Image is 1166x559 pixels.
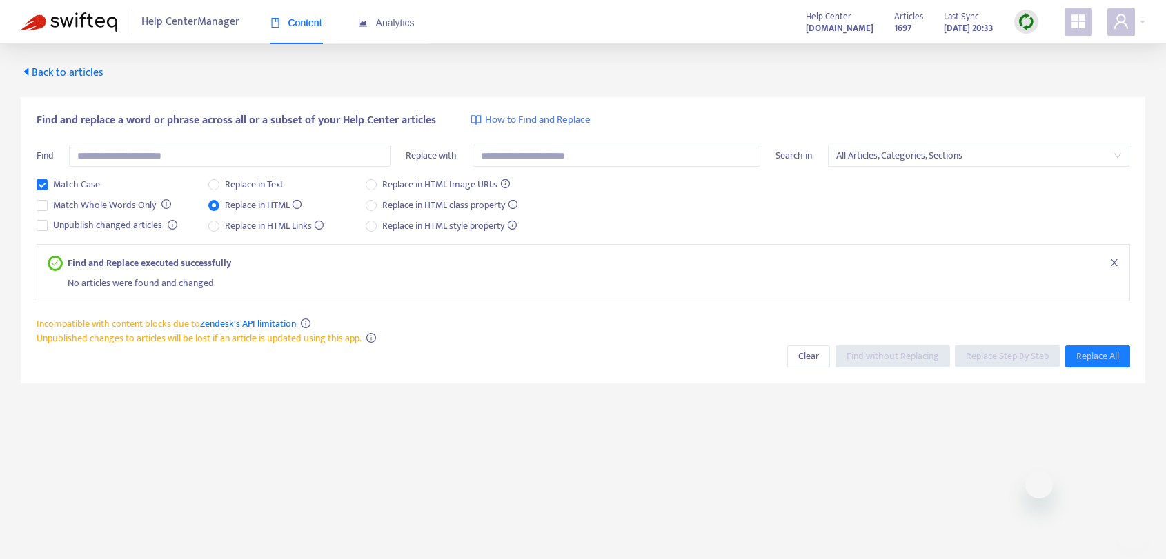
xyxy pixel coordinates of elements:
[775,148,812,163] span: Search in
[48,177,106,192] span: Match Case
[270,17,322,28] span: Content
[806,21,873,36] strong: [DOMAIN_NAME]
[219,198,308,213] span: Replace in HTML
[301,318,310,328] span: info-circle
[1109,258,1119,267] span: close
[798,349,819,364] span: Clear
[68,256,231,270] strong: Find and Replace executed successfully
[894,21,911,36] strong: 1697
[471,114,482,125] img: image-link
[200,316,296,332] a: Zendesk's API limitation
[787,345,830,367] button: Clear
[1070,13,1087,30] span: appstore
[161,199,171,209] span: info-circle
[406,148,457,163] span: Replace with
[37,330,362,346] span: Unpublished changes to articles will be lost if an article is updated using this app.
[1018,13,1035,30] img: sync.dc5367851b00ba804db3.png
[37,148,54,163] span: Find
[37,316,296,332] span: Incompatible with content blocks due to
[21,12,117,32] img: Swifteq
[836,145,1122,166] span: All Articles, Categories, Sections
[21,66,32,77] span: caret-left
[485,112,591,128] span: How to Find and Replace
[68,270,1119,290] div: No articles were found and changed
[377,218,522,234] span: Replace in HTML style property
[377,177,515,192] span: Replace in HTML Image URLs
[358,17,415,28] span: Analytics
[806,20,873,36] a: [DOMAIN_NAME]
[944,21,994,36] strong: [DATE] 20:33
[1065,345,1130,367] button: Replace All
[21,63,103,82] span: Back to articles
[894,9,923,24] span: Articles
[1113,13,1129,30] span: user
[377,198,523,213] span: Replace in HTML class property
[141,9,239,35] span: Help Center Manager
[1111,504,1155,548] iframe: Button to launch messaging window
[168,220,177,230] span: info-circle
[37,112,436,129] span: Find and replace a word or phrase across all or a subset of your Help Center articles
[1025,471,1053,498] iframe: Close message
[806,9,851,24] span: Help Center
[51,259,59,267] span: check
[219,177,289,192] span: Replace in Text
[836,345,950,367] button: Find without Replacing
[48,218,168,233] span: Unpublish changed articles
[358,18,368,28] span: area-chart
[944,9,979,24] span: Last Sync
[366,333,376,343] span: info-circle
[219,218,330,234] span: Replace in HTML Links
[270,18,280,28] span: book
[48,198,161,213] span: Match Whole Words Only
[955,345,1060,367] button: Replace Step By Step
[471,112,591,128] a: How to Find and Replace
